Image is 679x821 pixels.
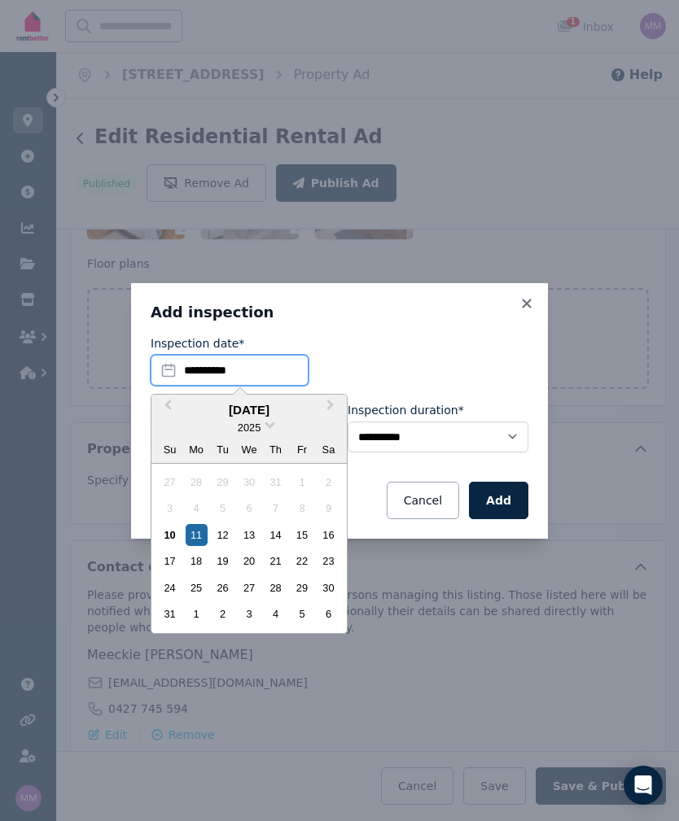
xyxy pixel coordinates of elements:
div: Choose Sunday, August 31st, 2025 [159,603,181,625]
button: Add [469,482,528,519]
div: Fr [291,439,313,461]
div: Choose Friday, August 15th, 2025 [291,524,313,546]
div: Choose Monday, September 1st, 2025 [186,603,208,625]
div: We [238,439,260,461]
div: Not available Tuesday, July 29th, 2025 [212,471,234,493]
div: [DATE] [151,401,347,420]
div: Not available Saturday, August 9th, 2025 [318,497,339,519]
div: Not available Friday, August 1st, 2025 [291,471,313,493]
div: Tu [212,439,234,461]
span: 2025 [238,421,261,434]
div: Choose Thursday, August 21st, 2025 [265,550,287,572]
div: Not available Thursday, August 7th, 2025 [265,497,287,519]
div: Choose Friday, September 5th, 2025 [291,603,313,625]
div: Choose Wednesday, August 20th, 2025 [238,550,260,572]
div: Th [265,439,287,461]
div: Not available Monday, July 28th, 2025 [186,471,208,493]
div: Choose Tuesday, September 2nd, 2025 [212,603,234,625]
label: Inspection date* [151,335,244,352]
div: Choose Saturday, September 6th, 2025 [318,603,339,625]
div: Open Intercom Messenger [624,766,663,805]
div: Choose Saturday, August 16th, 2025 [318,524,339,546]
div: Mo [186,439,208,461]
div: Choose Thursday, August 28th, 2025 [265,577,287,599]
div: month 2025-08 [156,469,341,627]
div: Choose Sunday, August 17th, 2025 [159,550,181,572]
div: Choose Thursday, August 14th, 2025 [265,524,287,546]
div: Not available Wednesday, August 6th, 2025 [238,497,260,519]
div: Not available Tuesday, August 5th, 2025 [212,497,234,519]
button: Previous Month [153,396,179,422]
div: Not available Wednesday, July 30th, 2025 [238,471,260,493]
div: Not available Monday, August 4th, 2025 [186,497,208,519]
div: Choose Friday, August 22nd, 2025 [291,550,313,572]
div: Choose Thursday, September 4th, 2025 [265,603,287,625]
button: Next Month [319,396,345,422]
div: Not available Saturday, August 2nd, 2025 [318,471,339,493]
label: Inspection duration* [348,402,464,418]
div: Choose Wednesday, September 3rd, 2025 [238,603,260,625]
div: Not available Friday, August 8th, 2025 [291,497,313,519]
h3: Add inspection [151,303,528,322]
div: Not available Sunday, August 3rd, 2025 [159,497,181,519]
div: Choose Monday, August 11th, 2025 [186,524,208,546]
button: Cancel [387,482,459,519]
div: Choose Wednesday, August 13th, 2025 [238,524,260,546]
div: Choose Monday, August 25th, 2025 [186,577,208,599]
div: Choose Tuesday, August 26th, 2025 [212,577,234,599]
div: Choose Sunday, August 24th, 2025 [159,577,181,599]
div: Not available Sunday, July 27th, 2025 [159,471,181,493]
div: Choose Saturday, August 23rd, 2025 [318,550,339,572]
div: Choose Tuesday, August 19th, 2025 [212,550,234,572]
div: Choose Friday, August 29th, 2025 [291,577,313,599]
div: Choose Saturday, August 30th, 2025 [318,577,339,599]
div: Choose Sunday, August 10th, 2025 [159,524,181,546]
div: Choose Monday, August 18th, 2025 [186,550,208,572]
div: Not available Thursday, July 31st, 2025 [265,471,287,493]
div: Choose Wednesday, August 27th, 2025 [238,577,260,599]
div: Su [159,439,181,461]
div: Sa [318,439,339,461]
div: Choose Tuesday, August 12th, 2025 [212,524,234,546]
